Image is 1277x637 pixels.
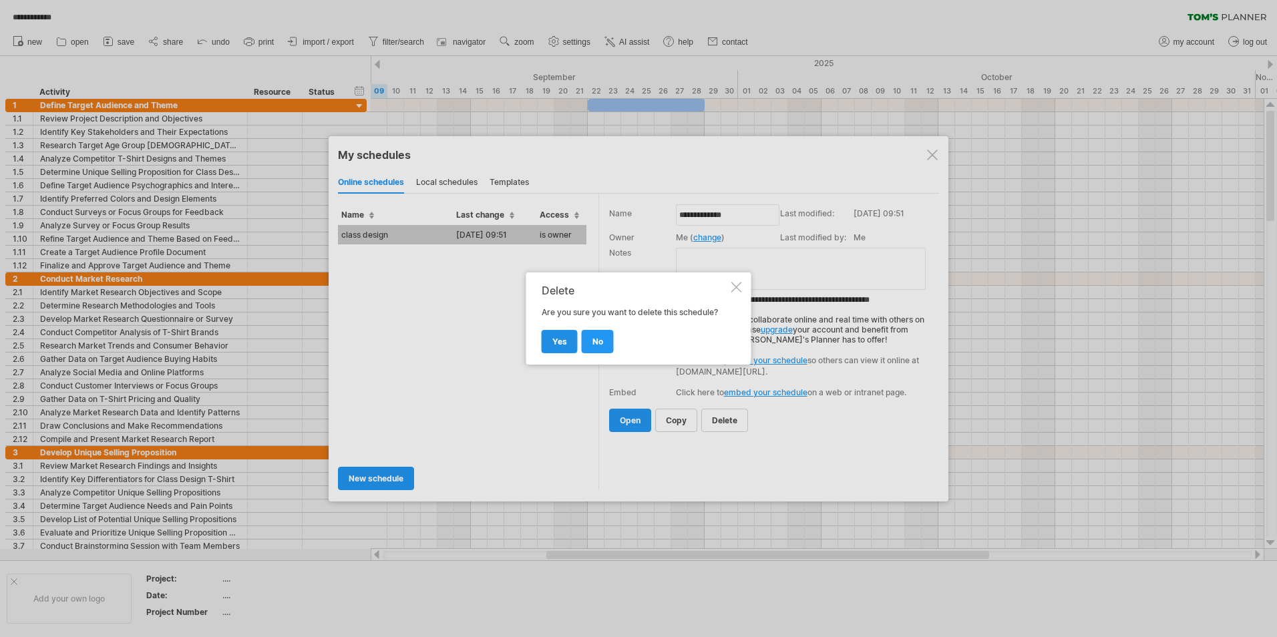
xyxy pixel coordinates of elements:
div: Are you sure you want to delete this schedule? [542,284,729,353]
span: yes [552,337,567,347]
span: no [592,337,603,347]
a: no [582,330,614,353]
a: yes [542,330,578,353]
div: Delete [542,284,729,296]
